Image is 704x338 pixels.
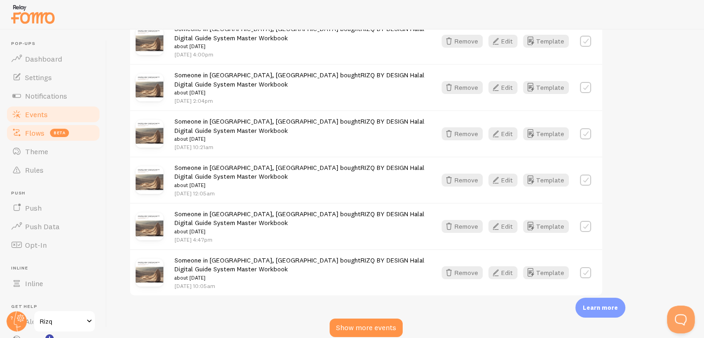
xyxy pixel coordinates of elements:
button: Edit [488,220,517,233]
a: Notifications [6,87,101,105]
span: Someone in [GEOGRAPHIC_DATA], [GEOGRAPHIC_DATA] bought [174,117,425,143]
p: [DATE] 2:04pm [174,97,425,105]
a: RIZQ BY DESIGN Halal Digital Guide System Master Workbook [174,256,424,273]
small: about [DATE] [174,88,425,97]
a: Settings [6,68,101,87]
button: Edit [488,266,517,279]
a: Edit [488,266,523,279]
a: RIZQ BY DESIGN Halal Digital Guide System Master Workbook [174,210,424,227]
a: RIZQ BY DESIGN Halal Digital Guide System Master Workbook [174,71,424,88]
a: Opt-In [6,236,101,254]
button: Remove [442,266,483,279]
span: Inline [25,279,43,288]
a: RIZQ BY DESIGN Halal Digital Guide System Master Workbook [174,117,424,134]
a: Edit [488,174,523,187]
button: Edit [488,174,517,187]
p: Learn more [583,303,618,312]
p: [DATE] 12:05am [174,189,425,197]
p: [DATE] 4:00pm [174,50,425,58]
button: Template [523,127,569,140]
p: [DATE] 4:47pm [174,236,425,244]
button: Template [523,174,569,187]
img: RIZQ_BY_DESIGN_Cover_small.png [136,27,163,55]
span: Opt-In [25,240,47,250]
span: Flows [25,128,44,138]
span: Theme [25,147,48,156]
a: Theme [6,142,101,161]
img: RIZQ_BY_DESIGN_Cover_small.png [136,74,163,101]
p: [DATE] 10:05am [174,282,425,290]
button: Edit [488,127,517,140]
a: RIZQ BY DESIGN Halal Digital Guide System Master Workbook [174,25,424,42]
a: Dashboard [6,50,101,68]
a: Push [6,199,101,217]
a: Push Data [6,217,101,236]
button: Remove [442,81,483,94]
button: Template [523,81,569,94]
a: Rules [6,161,101,179]
a: Edit [488,127,523,140]
span: Someone in [GEOGRAPHIC_DATA], [GEOGRAPHIC_DATA] bought [174,25,425,50]
button: Remove [442,174,483,187]
img: RIZQ_BY_DESIGN_Cover_small.png [136,120,163,148]
button: Edit [488,35,517,48]
span: Get Help [11,304,101,310]
button: Template [523,266,569,279]
span: beta [50,129,69,137]
button: Remove [442,35,483,48]
button: Remove [442,127,483,140]
img: fomo-relay-logo-orange.svg [10,2,56,26]
span: Pop-ups [11,41,101,47]
span: Rules [25,165,44,175]
button: Edit [488,81,517,94]
img: RIZQ_BY_DESIGN_Cover_small.png [136,259,163,287]
a: Rizq [33,310,96,332]
iframe: Help Scout Beacon - Open [667,306,695,333]
span: Someone in [GEOGRAPHIC_DATA], [GEOGRAPHIC_DATA] bought [174,210,425,236]
a: Flows beta [6,124,101,142]
small: about [DATE] [174,274,425,282]
a: RIZQ BY DESIGN Halal Digital Guide System Master Workbook [174,163,424,181]
span: Someone in [GEOGRAPHIC_DATA], [GEOGRAPHIC_DATA] bought [174,256,425,282]
small: about [DATE] [174,42,425,50]
span: Someone in [GEOGRAPHIC_DATA], [GEOGRAPHIC_DATA] bought [174,71,425,97]
div: Show more events [330,319,403,337]
a: Edit [488,81,523,94]
div: Learn more [575,298,625,318]
span: Someone in [GEOGRAPHIC_DATA], [GEOGRAPHIC_DATA] bought [174,163,425,189]
small: about [DATE] [174,227,425,236]
a: Edit [488,220,523,233]
span: Push [11,190,101,196]
span: Notifications [25,91,67,100]
span: Dashboard [25,54,62,63]
span: Inline [11,265,101,271]
span: Push Data [25,222,60,231]
button: Remove [442,220,483,233]
button: Template [523,220,569,233]
span: Push [25,203,42,213]
span: Rizq [40,316,84,327]
a: Events [6,105,101,124]
a: Edit [488,35,523,48]
span: Events [25,110,48,119]
small: about [DATE] [174,135,425,143]
img: RIZQ_BY_DESIGN_Cover_small.png [136,166,163,194]
small: about [DATE] [174,181,425,189]
p: [DATE] 10:21am [174,143,425,151]
span: Settings [25,73,52,82]
img: RIZQ_BY_DESIGN_Cover_small.png [136,213,163,240]
a: Inline [6,274,101,293]
button: Template [523,35,569,48]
